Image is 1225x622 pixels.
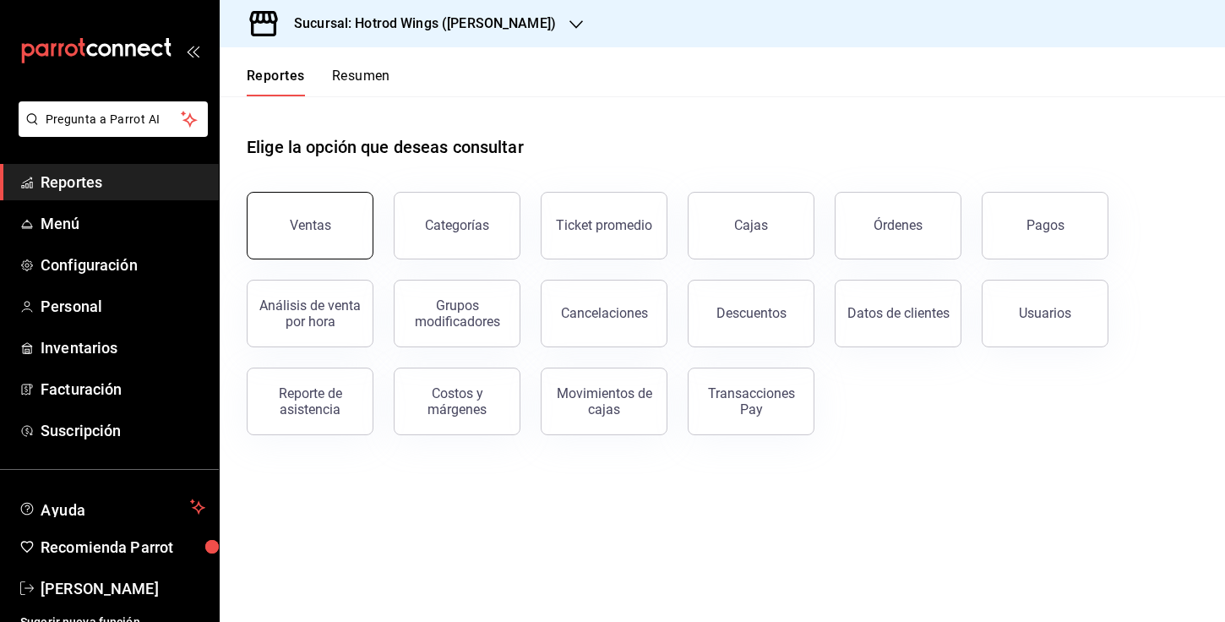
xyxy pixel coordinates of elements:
[835,192,961,259] button: Órdenes
[734,216,769,236] div: Cajas
[247,280,373,347] button: Análisis de venta por hora
[847,305,950,321] div: Datos de clientes
[41,419,205,442] span: Suscripción
[394,368,520,435] button: Costos y márgenes
[405,297,509,330] div: Grupos modificadores
[688,368,814,435] button: Transacciones Pay
[258,297,362,330] div: Análisis de venta por hora
[552,385,656,417] div: Movimientos de cajas
[41,497,183,517] span: Ayuda
[541,368,667,435] button: Movimientos de cajas
[699,385,803,417] div: Transacciones Pay
[186,44,199,57] button: open_drawer_menu
[982,192,1108,259] button: Pagos
[425,217,489,233] div: Categorías
[247,192,373,259] button: Ventas
[541,280,667,347] button: Cancelaciones
[688,280,814,347] button: Descuentos
[556,217,652,233] div: Ticket promedio
[41,295,205,318] span: Personal
[247,134,524,160] h1: Elige la opción que deseas consultar
[41,336,205,359] span: Inventarios
[12,123,208,140] a: Pregunta a Parrot AI
[688,192,814,259] a: Cajas
[1019,305,1071,321] div: Usuarios
[41,171,205,194] span: Reportes
[247,68,305,96] button: Reportes
[41,212,205,235] span: Menú
[332,68,390,96] button: Resumen
[258,385,362,417] div: Reporte de asistencia
[290,217,331,233] div: Ventas
[41,378,205,401] span: Facturación
[41,577,205,600] span: [PERSON_NAME]
[394,192,520,259] button: Categorías
[41,254,205,276] span: Configuración
[46,111,182,128] span: Pregunta a Parrot AI
[541,192,667,259] button: Ticket promedio
[1026,217,1064,233] div: Pagos
[280,14,556,34] h3: Sucursal: Hotrod Wings ([PERSON_NAME])
[405,385,509,417] div: Costos y márgenes
[716,305,787,321] div: Descuentos
[247,68,390,96] div: navigation tabs
[41,536,205,559] span: Recomienda Parrot
[247,368,373,435] button: Reporte de asistencia
[835,280,961,347] button: Datos de clientes
[982,280,1108,347] button: Usuarios
[394,280,520,347] button: Grupos modificadores
[19,101,208,137] button: Pregunta a Parrot AI
[874,217,923,233] div: Órdenes
[561,305,648,321] div: Cancelaciones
